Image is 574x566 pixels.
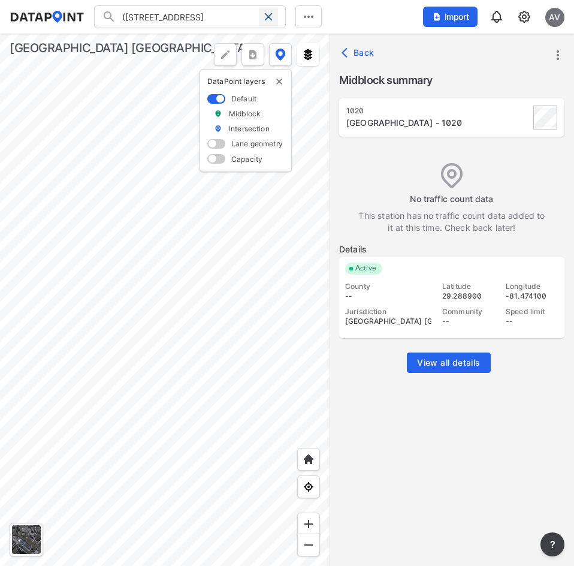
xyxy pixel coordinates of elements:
div: Jurisdiction [345,307,431,317]
div: Little Brown Church Rd. - 1020 [346,117,530,129]
button: DataPoint layers [269,43,292,66]
label: Default [231,94,256,104]
button: View all details [407,353,490,373]
div: Speed limit [506,307,558,317]
img: empty_data_icon.ba3c769f.svg [441,163,463,188]
span: Import [430,11,470,23]
label: Midblock summary [339,72,564,89]
img: close-external-leyer.3061a1c7.svg [274,77,284,86]
span: ? [548,537,557,552]
a: Import [423,11,483,22]
div: Home [297,448,320,471]
div: Toggle basemap [10,523,43,556]
button: delete [274,77,284,86]
img: 8A77J+mXikMhHQAAAAASUVORK5CYII= [490,10,504,24]
div: Zoom out [297,534,320,556]
label: Midblock [229,109,261,119]
img: marker_Intersection.6861001b.svg [214,124,222,134]
label: No traffic count data [355,193,548,205]
div: 1020 [346,106,530,116]
div: -- [442,317,495,326]
label: Details [339,243,564,255]
img: cids17cp3yIFEOpj3V8A9qJSH103uA521RftCD4eeui4ksIb+krbm5XvIjxD52OS6NWLn9gAAAAAElFTkSuQmCC [517,10,531,24]
div: -81.474100 [506,291,558,301]
div: AV [545,8,564,27]
div: Community [442,307,495,317]
button: Back [339,43,379,62]
span: Active [351,263,382,275]
img: marker_Midblock.5ba75e30.svg [214,109,222,119]
img: +XpAUvaXAN7GudzAAAAAElFTkSuQmCC [303,453,315,465]
div: Latitude [442,282,495,291]
button: more [548,45,568,65]
img: ZvzfEJKXnyWIrJytrsY285QMwk63cM6Drc+sIAAAAASUVORK5CYII= [303,518,315,530]
img: MAAAAAElFTkSuQmCC [303,539,315,551]
img: data-point-layers.37681fc9.svg [275,49,286,61]
div: View my location [297,475,320,498]
label: This station has no traffic count data added to it at this time. Check back later! [356,210,548,234]
span: Back [344,47,374,59]
input: Search [116,7,259,26]
button: more [540,532,564,556]
div: -- [345,291,431,301]
div: [GEOGRAPHIC_DATA] [GEOGRAPHIC_DATA] [345,317,431,326]
p: DataPoint layers [207,77,284,86]
div: County [345,282,431,291]
span: View all details [417,357,480,369]
button: Import [423,7,478,27]
div: 29.288900 [442,291,495,301]
img: layers.ee07997e.svg [302,49,314,61]
img: xqJnZQTG2JQi0x5lvmkeSNbbgIiQD62bqHG8IfrOzanD0FsRdYrij6fAAAAAElFTkSuQmCC [247,49,259,61]
img: zeq5HYn9AnE9l6UmnFLPAAAAAElFTkSuQmCC [303,481,315,493]
label: Intersection [229,124,270,134]
div: Zoom in [297,513,320,535]
div: -- [506,317,558,326]
label: Lane geometry [231,139,283,149]
label: Capacity [231,154,262,164]
img: file_add.62c1e8a2.svg [432,12,442,22]
div: Longitude [506,282,558,291]
button: more [241,43,264,66]
img: dataPointLogo.9353c09d.svg [10,11,84,23]
div: [GEOGRAPHIC_DATA] [GEOGRAPHIC_DATA] [10,40,250,56]
img: +Dz8AAAAASUVORK5CYII= [219,49,231,61]
div: Clear search [259,7,278,26]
